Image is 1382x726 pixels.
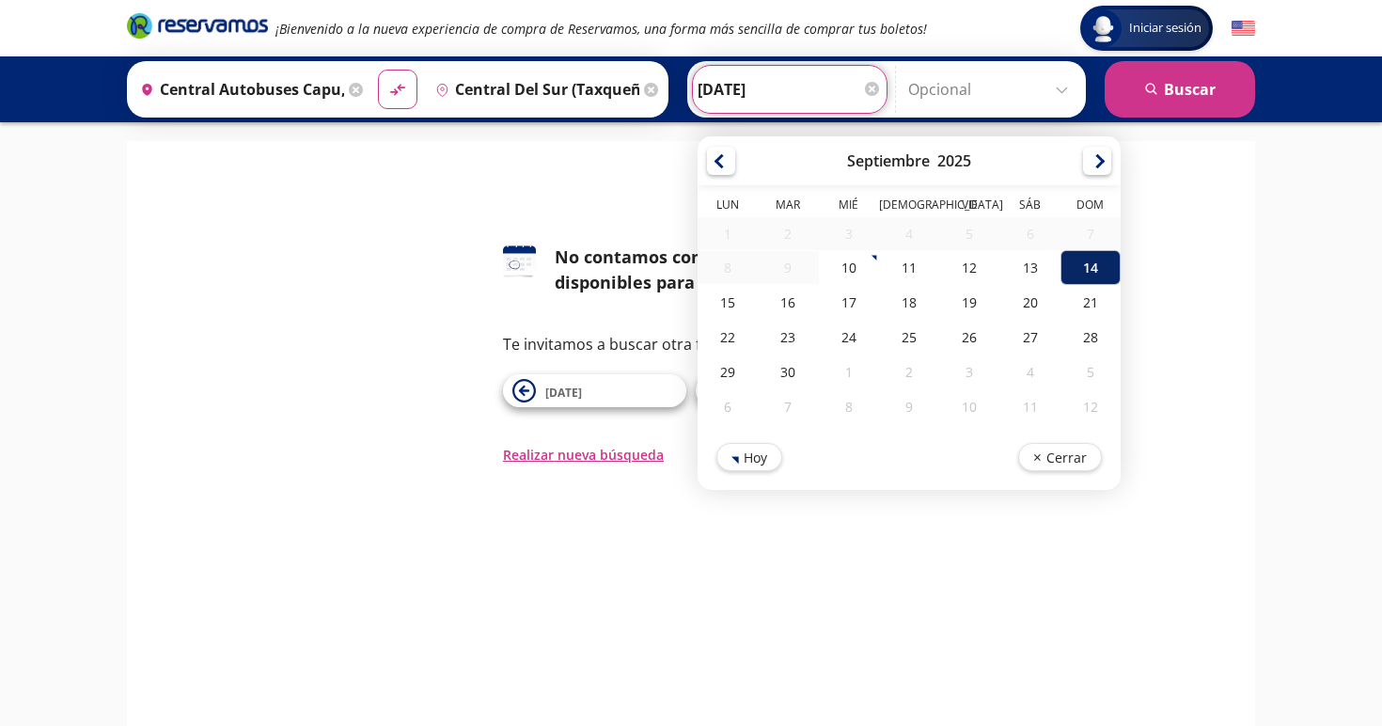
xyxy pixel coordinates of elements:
p: Te invitamos a buscar otra fecha o ruta [503,333,879,355]
div: 06-Sep-25 [999,217,1060,250]
div: 11-Oct-25 [999,389,1060,424]
div: 18-Sep-25 [879,285,939,320]
th: Domingo [1060,197,1121,217]
div: 2025 [937,150,971,171]
div: 26-Sep-25 [939,320,999,355]
div: 14-Sep-25 [1060,250,1121,285]
div: Septiembre [847,150,930,171]
div: 08-Oct-25 [819,389,879,424]
input: Buscar Destino [428,66,639,113]
div: 12-Sep-25 [939,250,999,285]
th: Sábado [999,197,1060,217]
div: 23-Sep-25 [758,320,818,355]
div: 04-Oct-25 [999,355,1060,389]
input: Buscar Origen [133,66,344,113]
div: 03-Oct-25 [939,355,999,389]
div: 19-Sep-25 [939,285,999,320]
th: Viernes [939,197,999,217]
button: Buscar [1105,61,1255,118]
div: 13-Sep-25 [999,250,1060,285]
div: 02-Oct-25 [879,355,939,389]
button: Cerrar [1018,443,1102,471]
div: 07-Oct-25 [758,389,818,424]
button: English [1232,17,1255,40]
div: 16-Sep-25 [758,285,818,320]
div: 07-Sep-25 [1060,217,1121,250]
div: 03-Sep-25 [819,217,879,250]
div: 10-Sep-25 [819,250,879,285]
div: 02-Sep-25 [758,217,818,250]
button: [DATE] [503,374,686,407]
div: 01-Sep-25 [698,217,758,250]
th: Miércoles [819,197,879,217]
div: 15-Sep-25 [698,285,758,320]
div: 10-Oct-25 [939,389,999,424]
div: 24-Sep-25 [819,320,879,355]
th: Martes [758,197,818,217]
div: 08-Sep-25 [698,251,758,284]
button: [DATE] [696,374,879,407]
div: 30-Sep-25 [758,355,818,389]
div: 01-Oct-25 [819,355,879,389]
div: 12-Oct-25 [1060,389,1121,424]
a: Brand Logo [127,11,268,45]
button: Hoy [716,443,782,471]
em: ¡Bienvenido a la nueva experiencia de compra de Reservamos, una forma más sencilla de comprar tus... [275,20,927,38]
span: Iniciar sesión [1122,19,1209,38]
button: Realizar nueva búsqueda [503,445,664,465]
i: Brand Logo [127,11,268,39]
div: 09-Sep-25 [758,251,818,284]
div: 06-Oct-25 [698,389,758,424]
div: 29-Sep-25 [698,355,758,389]
div: 11-Sep-25 [879,250,939,285]
input: Elegir Fecha [698,66,882,113]
th: Jueves [879,197,939,217]
div: 25-Sep-25 [879,320,939,355]
div: 27-Sep-25 [999,320,1060,355]
div: 17-Sep-25 [819,285,879,320]
div: 20-Sep-25 [999,285,1060,320]
div: No contamos con horarios disponibles para esta fecha [555,245,879,295]
th: Lunes [698,197,758,217]
div: 05-Oct-25 [1060,355,1121,389]
div: 09-Oct-25 [879,389,939,424]
span: [DATE] [545,385,582,401]
input: Opcional [908,66,1076,113]
div: 21-Sep-25 [1060,285,1121,320]
div: 04-Sep-25 [879,217,939,250]
div: 28-Sep-25 [1060,320,1121,355]
div: 22-Sep-25 [698,320,758,355]
div: 05-Sep-25 [939,217,999,250]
